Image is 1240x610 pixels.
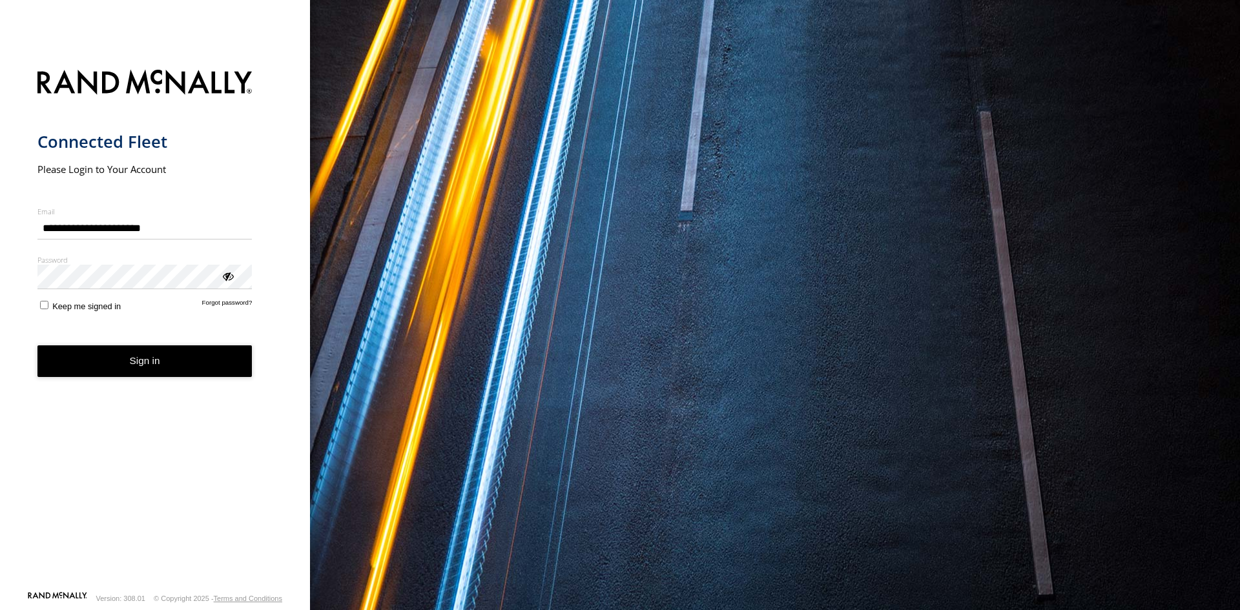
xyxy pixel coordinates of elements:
a: Forgot password? [202,299,253,311]
label: Password [37,255,253,265]
span: Keep me signed in [52,301,121,311]
a: Terms and Conditions [214,595,282,602]
a: Visit our Website [28,592,87,605]
h1: Connected Fleet [37,131,253,152]
div: Version: 308.01 [96,595,145,602]
input: Keep me signed in [40,301,48,309]
form: main [37,62,273,591]
button: Sign in [37,345,253,377]
div: © Copyright 2025 - [154,595,282,602]
label: Email [37,207,253,216]
img: Rand McNally [37,67,253,100]
h2: Please Login to Your Account [37,163,253,176]
div: ViewPassword [221,269,234,282]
